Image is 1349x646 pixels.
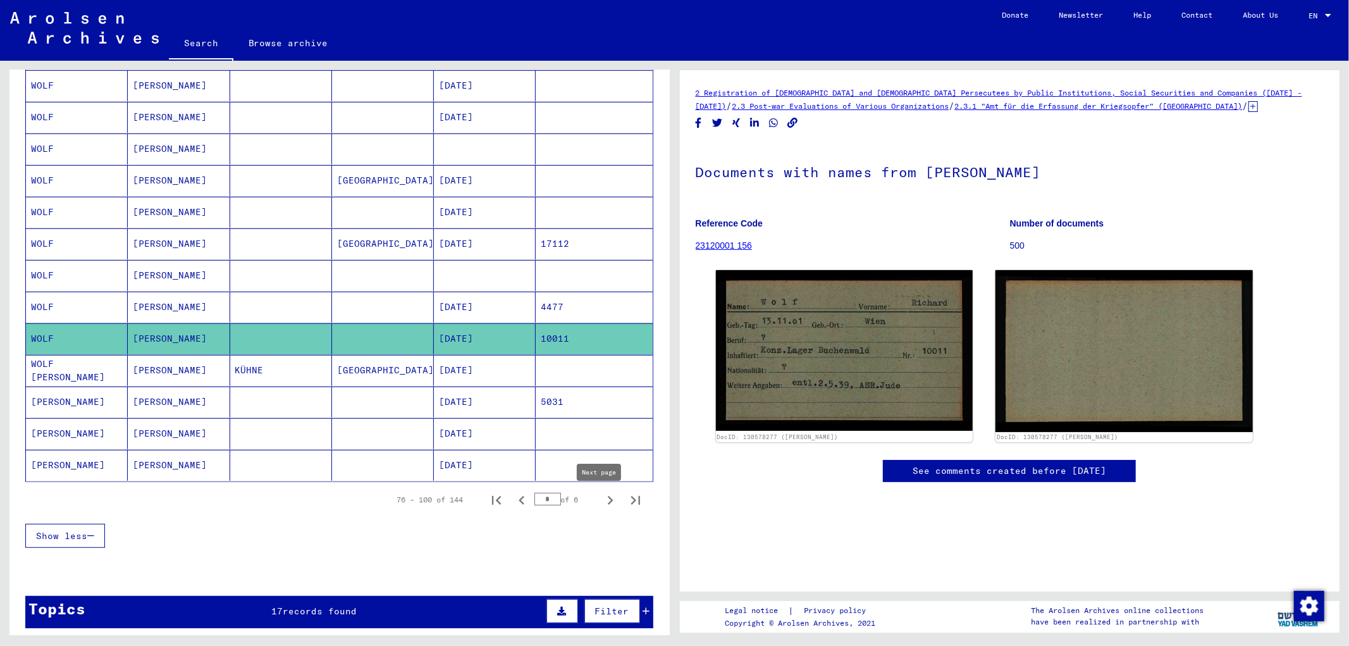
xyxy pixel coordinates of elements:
[598,487,623,512] button: Next page
[716,270,973,431] img: 001.jpg
[26,70,128,101] mat-cell: WOLF
[128,292,230,323] mat-cell: [PERSON_NAME]
[949,100,955,111] span: /
[730,115,743,131] button: Share on Xing
[536,292,652,323] mat-cell: 4477
[1010,239,1324,252] p: 500
[1031,605,1204,616] p: The Arolsen Archives online collections
[509,487,534,512] button: Previous page
[233,28,343,58] a: Browse archive
[26,102,128,133] mat-cell: WOLF
[28,597,85,620] div: Topics
[484,487,509,512] button: First page
[25,524,105,548] button: Show less
[696,218,763,228] b: Reference Code
[128,70,230,101] mat-cell: [PERSON_NAME]
[434,292,536,323] mat-cell: [DATE]
[332,165,434,196] mat-cell: [GEOGRAPHIC_DATA]
[169,28,233,61] a: Search
[271,606,283,617] span: 17
[128,102,230,133] mat-cell: [PERSON_NAME]
[283,606,357,617] span: records found
[536,387,652,418] mat-cell: 5031
[26,134,128,165] mat-cell: WOLF
[913,464,1106,478] a: See comments created before [DATE]
[536,228,652,259] mat-cell: 17112
[794,604,881,618] a: Privacy policy
[26,292,128,323] mat-cell: WOLF
[696,240,753,251] a: 23120001 156
[26,355,128,386] mat-cell: WOLF [PERSON_NAME]
[332,355,434,386] mat-cell: [GEOGRAPHIC_DATA]
[696,143,1324,199] h1: Documents with names from [PERSON_NAME]
[26,228,128,259] mat-cell: WOLF
[696,88,1302,111] a: 2 Registration of [DEMOGRAPHIC_DATA] and [DEMOGRAPHIC_DATA] Persecutees by Public Institutions, S...
[26,165,128,196] mat-cell: WOLF
[997,433,1118,440] a: DocID: 130578277 ([PERSON_NAME])
[434,450,536,481] mat-cell: [DATE]
[1010,218,1104,228] b: Number of documents
[26,197,128,228] mat-cell: WOLF
[128,134,230,165] mat-cell: [PERSON_NAME]
[786,115,799,131] button: Copy link
[995,270,1253,432] img: 002.jpg
[623,487,648,512] button: Last page
[26,450,128,481] mat-cell: [PERSON_NAME]
[767,115,780,131] button: Share on WhatsApp
[128,355,230,386] mat-cell: [PERSON_NAME]
[536,323,652,354] mat-cell: 10011
[26,387,128,418] mat-cell: [PERSON_NAME]
[26,418,128,449] mat-cell: [PERSON_NAME]
[397,494,464,506] div: 76 – 100 of 144
[584,599,640,623] button: Filter
[727,100,732,111] span: /
[717,433,838,440] a: DocID: 130578277 ([PERSON_NAME])
[434,323,536,354] mat-cell: [DATE]
[711,115,724,131] button: Share on Twitter
[434,418,536,449] mat-cell: [DATE]
[732,101,949,111] a: 2.3 Post-war Evaluations of Various Organizations
[1293,590,1324,621] div: Change consent
[26,260,128,291] mat-cell: WOLF
[434,228,536,259] mat-cell: [DATE]
[725,604,788,618] a: Legal notice
[748,115,761,131] button: Share on LinkedIn
[725,604,881,618] div: |
[128,387,230,418] mat-cell: [PERSON_NAME]
[10,12,159,44] img: Arolsen_neg.svg
[128,197,230,228] mat-cell: [PERSON_NAME]
[128,260,230,291] mat-cell: [PERSON_NAME]
[1294,591,1324,621] img: Change consent
[692,115,705,131] button: Share on Facebook
[1309,11,1322,20] span: EN
[534,494,598,506] div: of 6
[128,323,230,354] mat-cell: [PERSON_NAME]
[1243,100,1248,111] span: /
[434,102,536,133] mat-cell: [DATE]
[955,101,1243,111] a: 2.3.1 "Amt für die Erfassung der Kriegsopfer" ([GEOGRAPHIC_DATA])
[128,418,230,449] mat-cell: [PERSON_NAME]
[434,355,536,386] mat-cell: [DATE]
[36,530,87,542] span: Show less
[26,323,128,354] mat-cell: WOLF
[725,618,881,629] p: Copyright © Arolsen Archives, 2021
[434,387,536,418] mat-cell: [DATE]
[128,228,230,259] mat-cell: [PERSON_NAME]
[434,70,536,101] mat-cell: [DATE]
[595,606,629,617] span: Filter
[128,450,230,481] mat-cell: [PERSON_NAME]
[1031,616,1204,628] p: have been realized in partnership with
[128,165,230,196] mat-cell: [PERSON_NAME]
[434,165,536,196] mat-cell: [DATE]
[434,197,536,228] mat-cell: [DATE]
[332,228,434,259] mat-cell: [GEOGRAPHIC_DATA]
[1275,600,1322,632] img: yv_logo.png
[230,355,332,386] mat-cell: KÜHNE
